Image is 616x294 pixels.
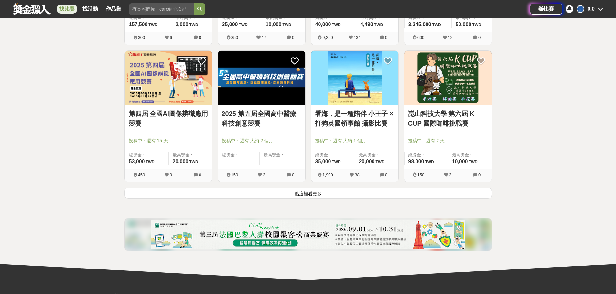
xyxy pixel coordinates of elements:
[452,152,488,158] span: 最高獎金：
[138,172,145,177] span: 450
[292,35,294,40] span: 0
[355,172,359,177] span: 38
[385,35,387,40] span: 0
[264,159,267,164] span: --
[199,172,201,177] span: 0
[124,188,492,199] button: 點這裡看更多
[231,35,238,40] span: 850
[138,35,145,40] span: 300
[103,5,124,14] a: 作品集
[315,22,331,27] span: 40,000
[449,172,451,177] span: 3
[189,23,198,27] span: TWD
[408,152,444,158] span: 總獎金：
[408,159,424,164] span: 98,000
[263,172,265,177] span: 3
[173,152,208,158] span: 最高獎金：
[408,109,488,128] a: 崑山科技大學 第六屆 K CUP 國際咖啡挑戰賽
[80,5,101,14] a: 找活動
[231,172,238,177] span: 150
[266,22,282,27] span: 10,000
[129,159,145,164] span: 53,000
[374,23,383,27] span: TWD
[588,5,595,13] div: 0.0
[322,172,333,177] span: 1,900
[222,22,238,27] span: 35,000
[359,159,375,164] span: 20,000
[408,137,488,144] span: 投稿中：還有 2 天
[262,35,266,40] span: 17
[129,3,194,15] input: 有長照挺你，care到心坎裡！青春出手，拍出照顧 影音徵件活動
[432,23,441,27] span: TWD
[170,35,172,40] span: 6
[148,23,157,27] span: TWD
[125,51,212,105] img: Cover Image
[151,220,465,249] img: c5de0e1a-e514-4d63-bbd2-29f80b956702.png
[417,35,425,40] span: 600
[332,23,340,27] span: TWD
[222,137,301,144] span: 投稿中：還有 大約 2 個月
[129,152,165,158] span: 總獎金：
[311,51,398,105] img: Cover Image
[456,22,471,27] span: 50,000
[360,22,373,27] span: 4,490
[173,159,189,164] span: 20,000
[354,35,361,40] span: 134
[315,152,351,158] span: 總獎金：
[322,35,333,40] span: 9,250
[478,172,481,177] span: 0
[332,160,340,164] span: TWD
[222,109,301,128] a: 2025 第五屆全國高中醫療科技創意競賽
[264,152,301,158] span: 最高獎金：
[452,159,468,164] span: 10,000
[404,51,492,105] img: Cover Image
[175,22,188,27] span: 2,000
[57,5,77,14] a: 找比賽
[408,22,431,27] span: 3,345,000
[189,160,198,164] span: TWD
[315,109,394,128] a: 看海，是一種陪伴 小王子 × 打狗英國領事館 攝影比賽
[129,109,208,128] a: 第四屆 全國AI圖像辨識應用競賽
[222,152,256,158] span: 總獎金：
[469,160,477,164] span: TWD
[577,6,584,12] img: Avatar
[292,172,294,177] span: 0
[315,137,394,144] span: 投稿中：還有 大約 1 個月
[385,172,387,177] span: 0
[129,22,148,27] span: 157,500
[315,159,331,164] span: 35,000
[170,172,172,177] span: 9
[448,35,452,40] span: 12
[146,160,154,164] span: TWD
[478,35,481,40] span: 0
[199,35,201,40] span: 0
[375,160,384,164] span: TWD
[472,23,481,27] span: TWD
[359,152,394,158] span: 最高獎金：
[239,23,247,27] span: TWD
[425,160,434,164] span: TWD
[129,137,208,144] span: 投稿中：還有 15 天
[218,51,305,105] img: Cover Image
[282,23,291,27] span: TWD
[222,159,226,164] span: --
[417,172,425,177] span: 150
[530,4,562,15] a: 辦比賽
